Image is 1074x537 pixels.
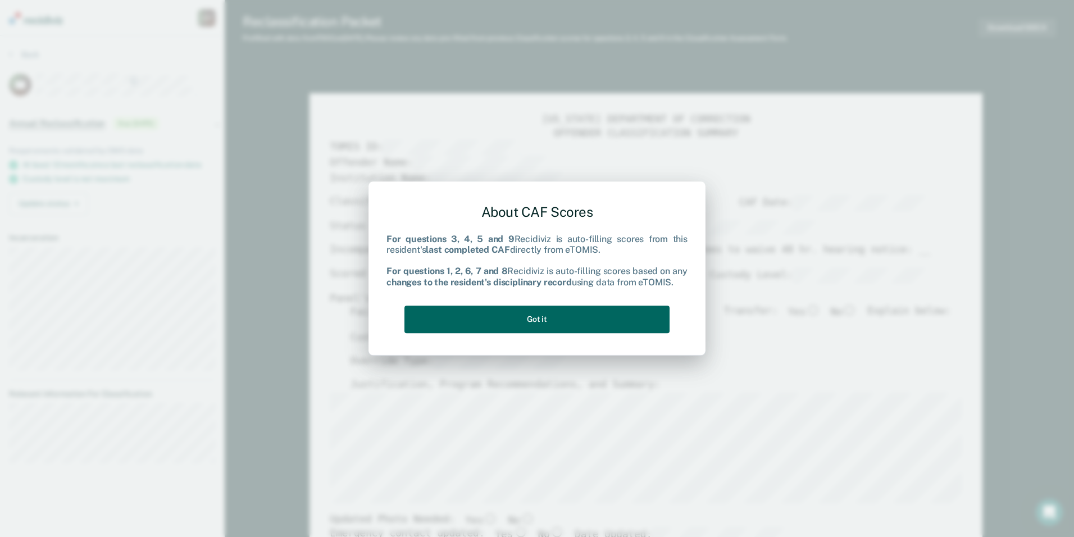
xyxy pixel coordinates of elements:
[426,244,509,255] b: last completed CAF
[386,277,572,288] b: changes to the resident's disciplinary record
[386,195,688,229] div: About CAF Scores
[386,266,507,277] b: For questions 1, 2, 6, 7 and 8
[386,234,515,244] b: For questions 3, 4, 5 and 9
[386,234,688,288] div: Recidiviz is auto-filling scores from this resident's directly from eTOMIS. Recidiviz is auto-fil...
[404,306,670,333] button: Got it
